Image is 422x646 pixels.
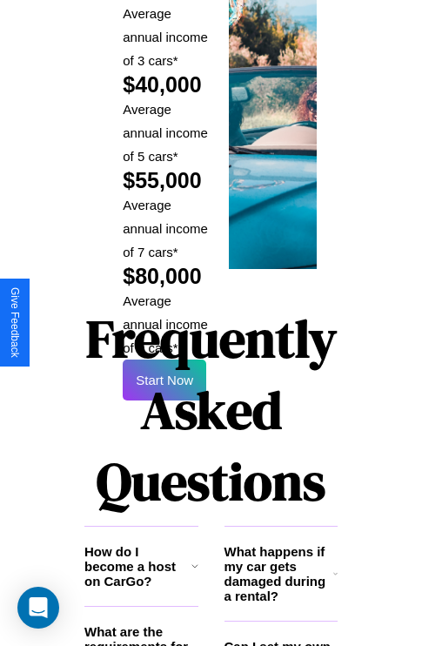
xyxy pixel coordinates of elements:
div: Open Intercom Messenger [17,587,59,629]
p: Average annual income of 3 cars* [123,2,211,72]
p: Average annual income of 5 cars* [123,98,211,168]
p: Average annual income of 9 cars* [123,289,211,360]
h2: $80,000 [123,264,211,289]
h1: Frequently Asked Questions [84,294,338,526]
h2: $40,000 [123,72,211,98]
p: Average annual income of 7 cars* [123,193,211,264]
h3: What happens if my car gets damaged during a rental? [224,544,333,603]
h3: How do I become a host on CarGo? [84,544,191,589]
div: Give Feedback [9,287,21,358]
button: Start Now [123,360,206,400]
h2: $55,000 [123,168,211,193]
